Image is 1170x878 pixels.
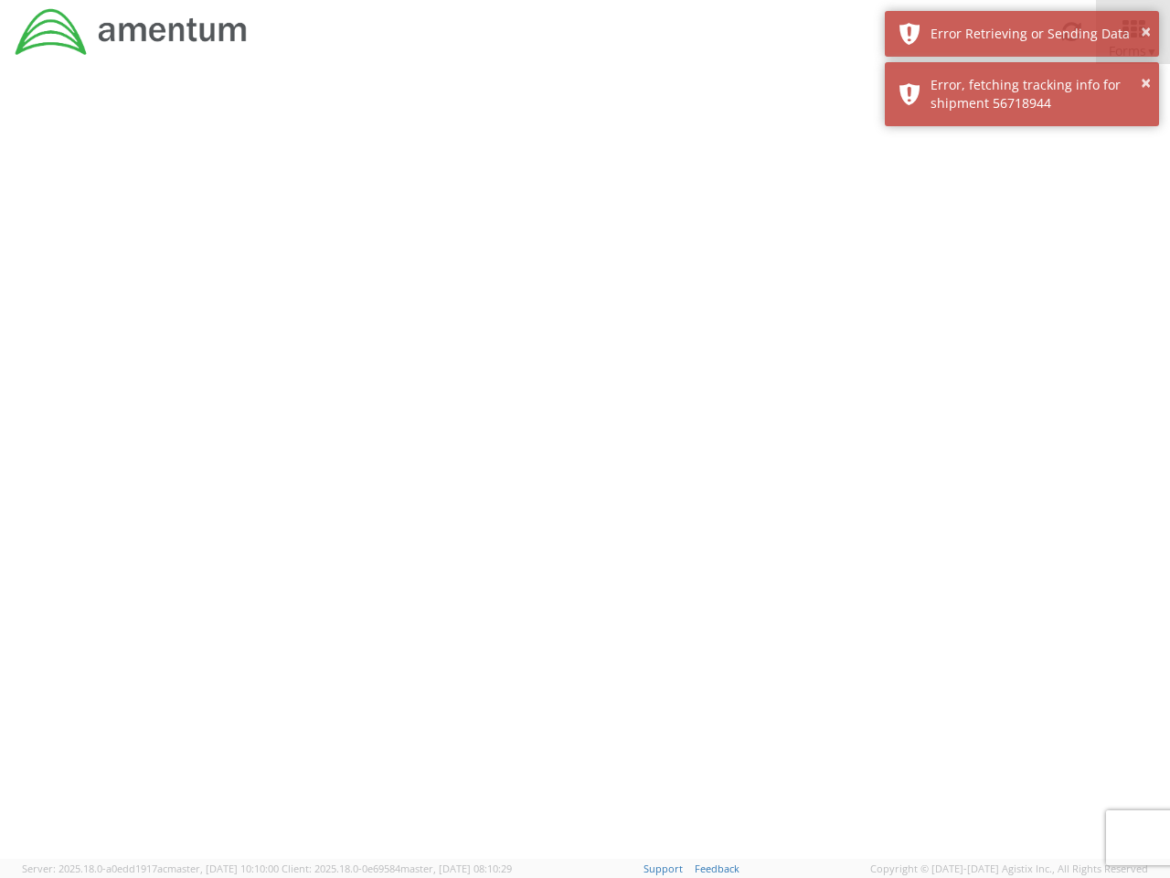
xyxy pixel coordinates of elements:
div: Error, fetching tracking info for shipment 56718944 [931,76,1145,112]
img: dyn-intl-logo-049831509241104b2a82.png [14,6,250,58]
button: × [1141,19,1151,46]
a: Support [643,862,683,875]
span: Client: 2025.18.0-0e69584 [282,862,512,875]
span: master, [DATE] 10:10:00 [167,862,279,875]
span: master, [DATE] 08:10:29 [400,862,512,875]
div: Error Retrieving or Sending Data [931,25,1145,43]
span: Server: 2025.18.0-a0edd1917ac [22,862,279,875]
button: × [1141,70,1151,97]
span: Copyright © [DATE]-[DATE] Agistix Inc., All Rights Reserved [870,862,1148,876]
a: Feedback [695,862,739,875]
